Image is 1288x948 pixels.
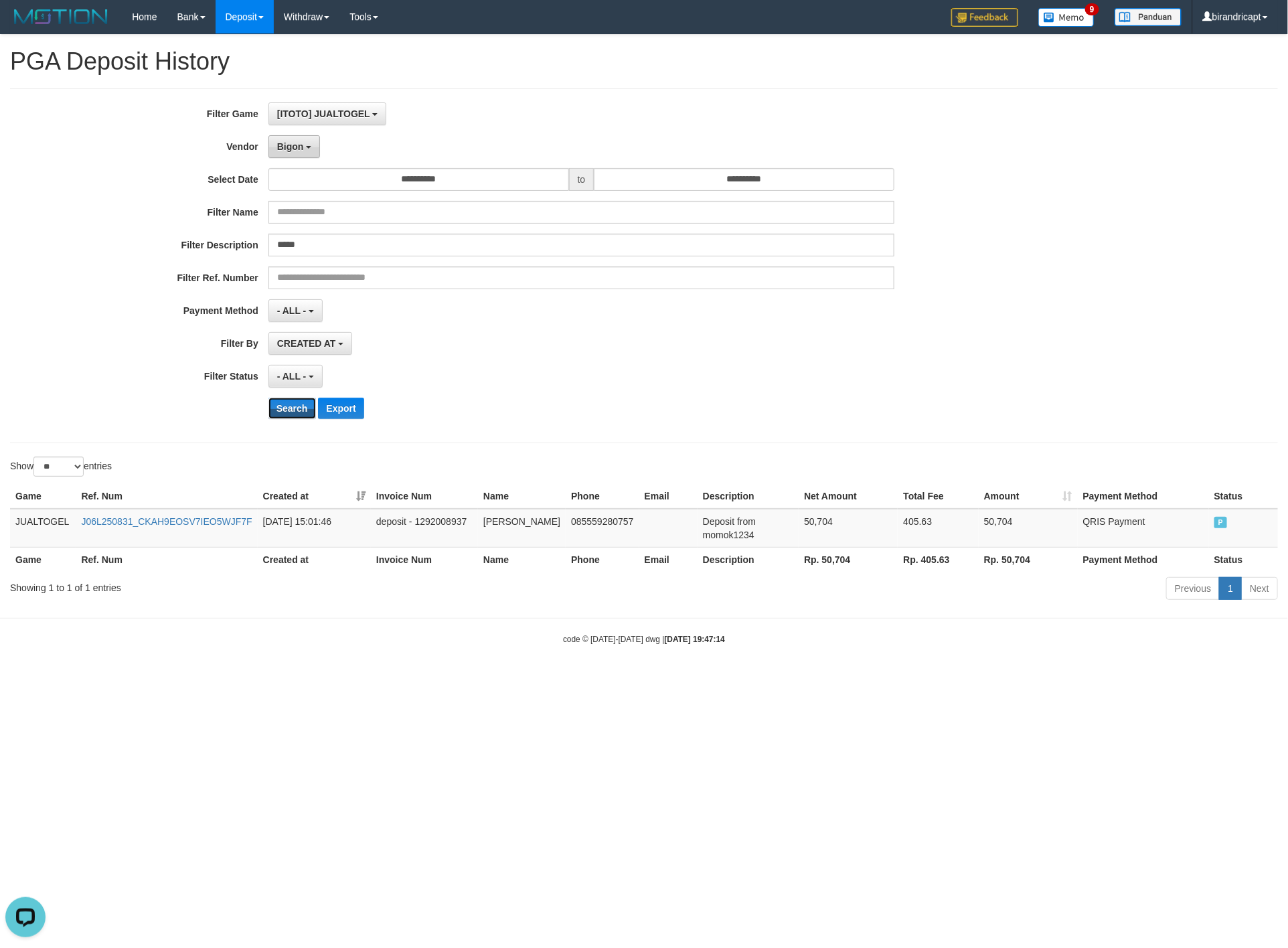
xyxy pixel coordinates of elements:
td: [PERSON_NAME] [478,509,566,548]
img: Button%20Memo.svg [1038,8,1095,27]
button: Bigon [268,135,321,158]
a: J06L250831_CKAH9EOSV7IEO5WJF7F [81,516,252,527]
th: Amount: activate to sort column ascending [979,484,1078,509]
span: - ALL - [277,305,307,316]
a: 1 [1219,577,1242,600]
th: Status [1209,484,1278,509]
th: Payment Method [1078,484,1209,509]
th: Name [478,547,566,572]
th: Created at: activate to sort column ascending [258,484,371,509]
th: Rp. 50,704 [799,547,898,572]
th: Email [639,484,698,509]
td: 405.63 [898,509,978,548]
th: Invoice Num [371,547,478,572]
th: Net Amount [799,484,898,509]
th: Name [478,484,566,509]
span: to [569,168,594,191]
th: Email [639,547,698,572]
th: Game [10,547,76,572]
td: 50,704 [799,509,898,548]
th: Game [10,484,76,509]
img: MOTION_logo.png [10,7,112,27]
h1: PGA Deposit History [10,48,1278,75]
small: code © [DATE]-[DATE] dwg | [563,635,725,644]
span: CREATED AT [277,338,336,349]
span: Bigon [277,141,304,152]
button: [ITOTO] JUALTOGEL [268,102,387,125]
th: Phone [566,547,639,572]
th: Invoice Num [371,484,478,509]
td: 085559280757 [566,509,639,548]
td: 50,704 [979,509,1078,548]
button: - ALL - [268,299,323,322]
img: panduan.png [1115,8,1182,26]
a: Previous [1166,577,1220,600]
td: Deposit from momok1234 [698,509,799,548]
button: - ALL - [268,365,323,388]
button: CREATED AT [268,332,353,355]
th: Rp. 405.63 [898,547,978,572]
span: 9 [1085,3,1099,15]
th: Phone [566,484,639,509]
td: QRIS Payment [1078,509,1209,548]
th: Rp. 50,704 [979,547,1078,572]
span: [ITOTO] JUALTOGEL [277,108,370,119]
strong: [DATE] 19:47:14 [665,635,725,644]
select: Showentries [33,457,84,477]
td: deposit - 1292008937 [371,509,478,548]
th: Total Fee [898,484,978,509]
label: Show entries [10,457,112,477]
th: Description [698,547,799,572]
td: [DATE] 15:01:46 [258,509,371,548]
button: Export [318,398,364,419]
th: Payment Method [1078,547,1209,572]
th: Description [698,484,799,509]
span: - ALL - [277,371,307,382]
span: PAID [1214,517,1228,528]
th: Ref. Num [76,484,257,509]
th: Status [1209,547,1278,572]
th: Created at [258,547,371,572]
th: Ref. Num [76,547,257,572]
a: Next [1241,577,1278,600]
img: Feedback.jpg [951,8,1018,27]
div: Showing 1 to 1 of 1 entries [10,576,527,595]
td: JUALTOGEL [10,509,76,548]
button: Search [268,398,316,419]
button: Open LiveChat chat widget [5,5,46,46]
